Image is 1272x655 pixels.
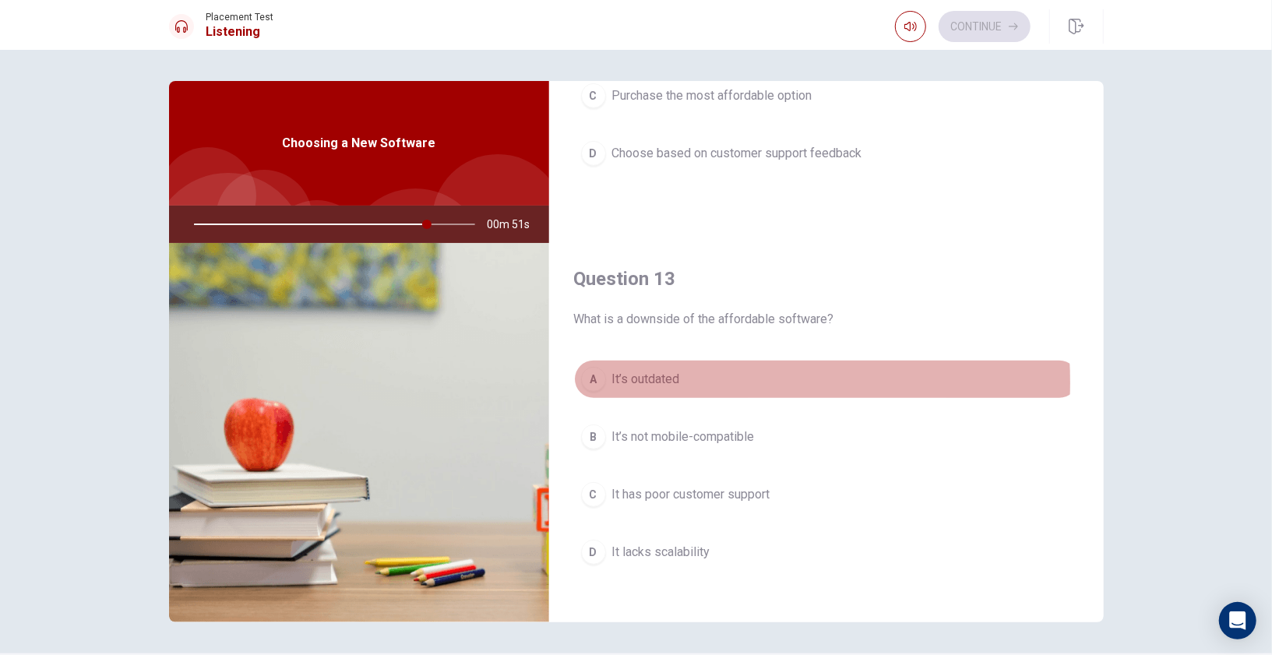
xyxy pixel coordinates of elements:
span: Purchase the most affordable option [612,86,812,105]
span: It has poor customer support [612,485,770,504]
span: It’s not mobile-compatible [612,428,755,446]
div: A [581,367,606,392]
span: Placement Test [206,12,274,23]
img: Choosing a New Software [169,243,549,622]
div: C [581,83,606,108]
h4: Question 13 [574,266,1079,291]
span: Choose based on customer support feedback [612,144,862,163]
button: CPurchase the most affordable option [574,76,1079,115]
button: DIt lacks scalability [574,533,1079,572]
div: D [581,141,606,166]
span: It’s outdated [612,370,680,389]
span: It lacks scalability [612,543,710,562]
button: AIt’s outdated [574,360,1079,399]
span: Choosing a New Software [282,134,435,153]
button: CIt has poor customer support [574,475,1079,514]
div: D [581,540,606,565]
div: C [581,482,606,507]
span: 00m 51s [488,206,543,243]
button: DChoose based on customer support feedback [574,134,1079,173]
div: Open Intercom Messenger [1219,602,1256,639]
button: BIt’s not mobile-compatible [574,417,1079,456]
span: What is a downside of the affordable software? [574,310,1079,329]
h1: Listening [206,23,274,41]
div: B [581,424,606,449]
